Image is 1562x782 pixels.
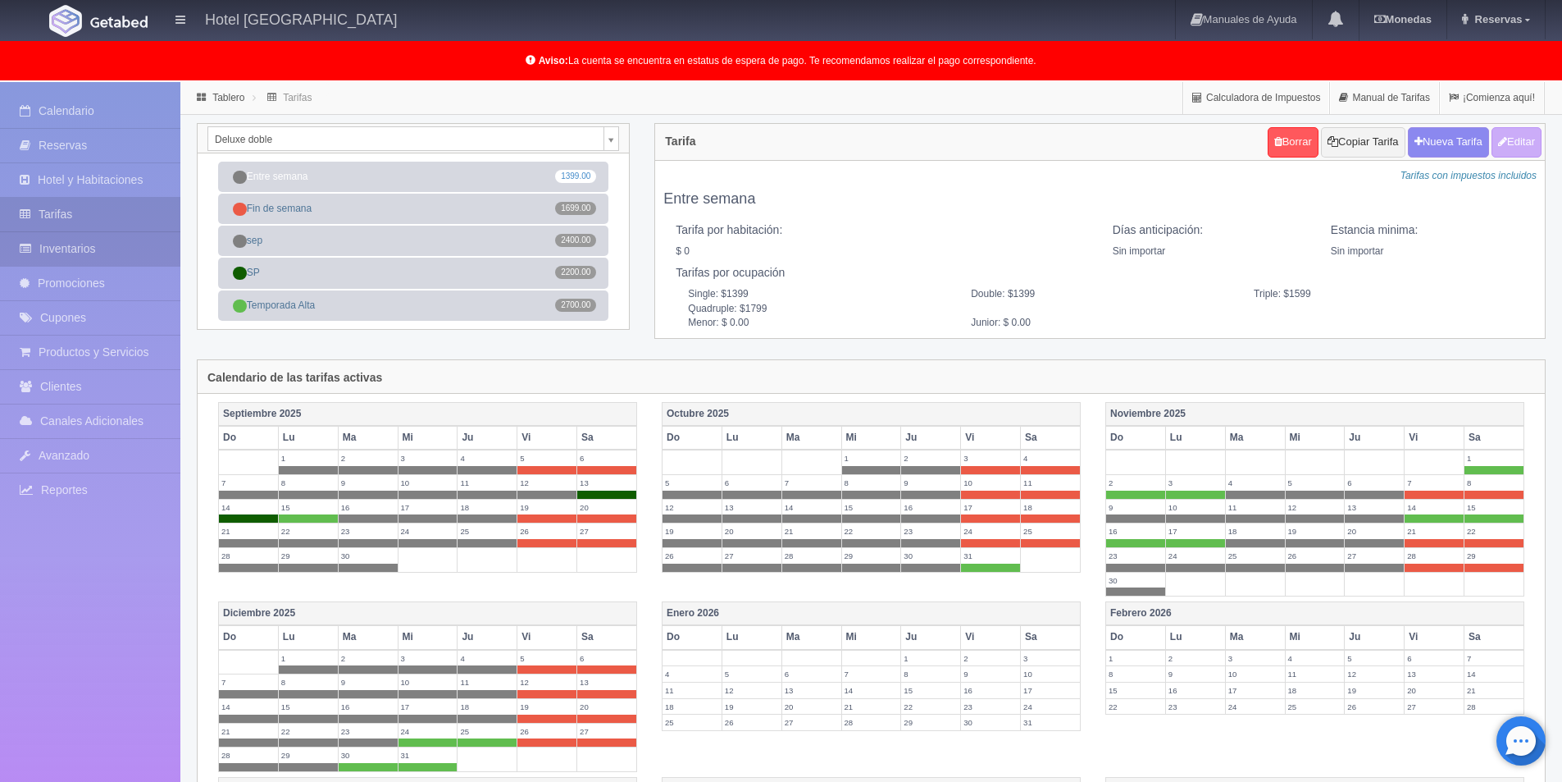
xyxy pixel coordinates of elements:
label: 14 [1405,500,1464,515]
label: 2 [1106,475,1165,491]
span: Sin importar [1331,245,1384,257]
th: Mi [1285,625,1345,649]
th: Ma [338,625,398,649]
h5: Tarifas por ocupación [676,267,1524,279]
label: 26 [1286,548,1345,564]
label: 13 [577,675,636,690]
label: 9 [961,666,1020,682]
label: 16 [901,500,960,515]
th: Ju [1345,625,1405,649]
label: 27 [782,715,841,730]
th: Vi [1405,426,1464,450]
label: 22 [279,524,338,539]
label: 4 [458,651,517,666]
th: Do [662,625,722,649]
label: 23 [901,524,960,539]
label: 20 [722,524,781,539]
label: 16 [339,699,398,715]
h4: Hotel [GEOGRAPHIC_DATA] [205,8,397,29]
th: Ju [1345,426,1405,450]
h4: Entre semana [663,191,1537,208]
label: 17 [1226,683,1285,698]
label: 30 [339,748,398,763]
label: 15 [279,699,338,715]
a: Fin de semana1699.00 [218,194,608,224]
th: Ma [781,625,841,649]
th: Sa [1021,426,1081,450]
label: 1 [279,450,338,466]
a: Entre semana1399.00 [218,162,608,192]
span: Double: $1399 [959,287,1241,301]
label: 8 [279,475,338,491]
label: 13 [577,475,636,491]
th: Ma [1225,625,1285,649]
label: 2 [1166,651,1225,666]
label: 6 [577,450,636,466]
th: Sa [1021,625,1081,649]
span: Reservas [1471,13,1523,25]
th: Vi [517,625,577,649]
span: Sin importar [1113,245,1166,257]
label: 16 [339,500,398,515]
label: 18 [1286,683,1345,698]
label: 22 [1464,524,1523,539]
label: 14 [1464,666,1523,682]
label: 31 [961,548,1020,564]
label: 19 [722,699,781,715]
label: 19 [1286,524,1345,539]
label: 17 [398,699,458,715]
label: 10 [398,675,458,690]
label: 5 [517,651,576,666]
label: 12 [1345,666,1404,682]
th: Vi [961,426,1021,450]
label: 24 [398,724,458,739]
label: 24 [961,524,1020,539]
label: 20 [1345,524,1404,539]
span: Junior: $ 0.00 [959,316,1241,330]
th: Lu [1165,426,1225,450]
th: Sa [577,625,637,649]
a: ¡Comienza aquí! [1440,82,1544,114]
label: 31 [1021,715,1080,730]
th: Vi [517,426,577,450]
b: Aviso: [539,55,568,66]
span: Triple: $1599 [1241,287,1524,301]
label: 22 [279,724,338,739]
label: 24 [1166,548,1225,564]
label: 29 [279,748,338,763]
label: 4 [458,450,517,466]
label: 9 [339,475,398,491]
th: Ma [1225,426,1285,450]
label: 28 [1405,548,1464,564]
label: 26 [663,548,722,564]
label: 23 [1106,548,1165,564]
img: Getabed [90,16,148,28]
span: $ 0 [676,245,690,257]
label: 21 [1405,524,1464,539]
label: 21 [842,699,901,715]
th: Sa [1464,625,1524,649]
label: 10 [1226,666,1285,682]
label: 29 [279,548,338,564]
label: 15 [901,683,960,698]
label: 17 [961,500,1020,515]
label: 5 [1345,651,1404,666]
label: 14 [219,699,278,715]
th: Enero 2026 [662,602,1080,626]
label: 14 [219,500,278,515]
label: 26 [1345,699,1404,715]
label: 7 [1464,651,1523,666]
label: 11 [1286,666,1345,682]
th: Lu [1165,625,1225,649]
label: 2 [339,651,398,666]
label: 20 [1405,683,1464,698]
label: 10 [1166,500,1225,515]
th: Noviembre 2025 [1105,402,1523,426]
label: 1 [1464,450,1523,466]
label: 4 [1226,475,1285,491]
h4: Tarifa [665,135,695,148]
b: Monedas [1374,13,1432,25]
th: Ju [458,426,517,450]
label: 8 [1464,475,1523,491]
label: 7 [219,675,278,690]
